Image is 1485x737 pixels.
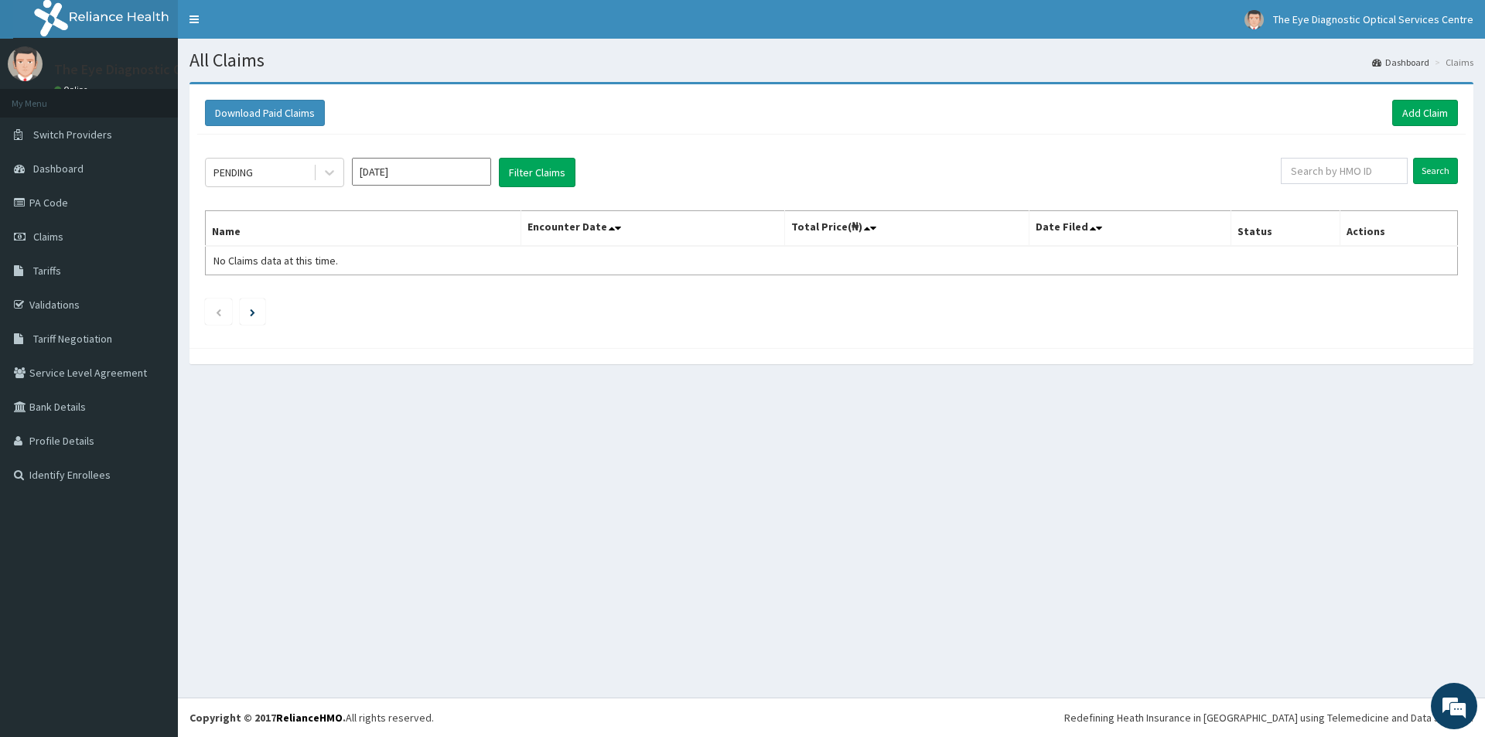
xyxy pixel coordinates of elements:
[1231,211,1340,247] th: Status
[784,211,1029,247] th: Total Price(₦)
[189,711,346,725] strong: Copyright © 2017 .
[1431,56,1473,69] li: Claims
[250,305,255,319] a: Next page
[1281,158,1408,184] input: Search by HMO ID
[189,50,1473,70] h1: All Claims
[33,128,112,142] span: Switch Providers
[33,230,63,244] span: Claims
[8,46,43,81] img: User Image
[1273,12,1473,26] span: The Eye Diagnostic Optical Services Centre
[205,100,325,126] button: Download Paid Claims
[352,158,491,186] input: Select Month and Year
[33,162,84,176] span: Dashboard
[499,158,575,187] button: Filter Claims
[1244,10,1264,29] img: User Image
[206,211,521,247] th: Name
[521,211,784,247] th: Encounter Date
[1372,56,1429,69] a: Dashboard
[1340,211,1457,247] th: Actions
[213,165,253,180] div: PENDING
[1064,710,1473,725] div: Redefining Heath Insurance in [GEOGRAPHIC_DATA] using Telemedicine and Data Science!
[1413,158,1458,184] input: Search
[33,264,61,278] span: Tariffs
[33,332,112,346] span: Tariff Negotiation
[276,711,343,725] a: RelianceHMO
[54,84,91,95] a: Online
[213,254,338,268] span: No Claims data at this time.
[178,698,1485,737] footer: All rights reserved.
[1392,100,1458,126] a: Add Claim
[215,305,222,319] a: Previous page
[1029,211,1231,247] th: Date Filed
[54,63,316,77] p: The Eye Diagnostic Optical Services Centre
